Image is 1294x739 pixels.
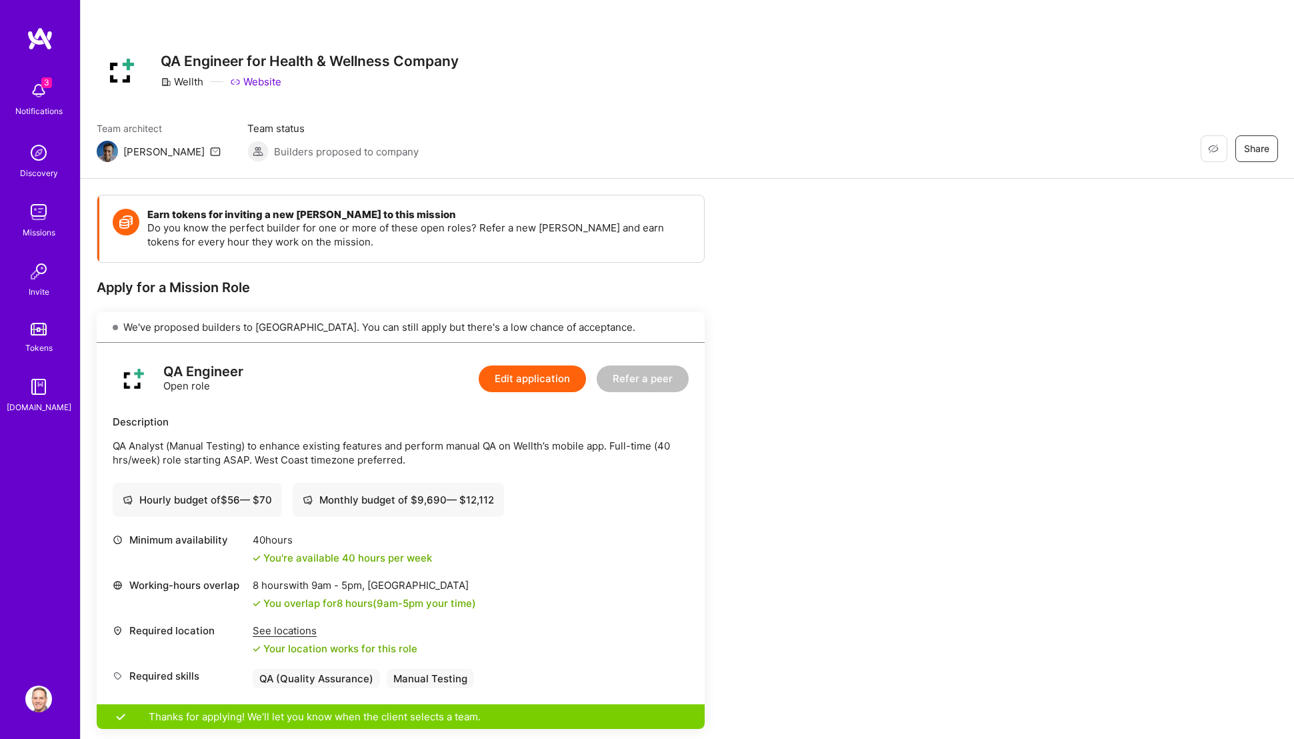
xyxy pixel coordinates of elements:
i: icon Location [113,626,123,636]
i: icon Tag [113,671,123,681]
i: icon Check [253,645,261,653]
i: icon CompanyGray [161,77,171,87]
i: icon Cash [123,495,133,505]
div: [DOMAIN_NAME] [7,400,71,414]
div: Missions [23,225,55,239]
button: Share [1235,135,1278,162]
i: icon Check [253,554,261,562]
button: Edit application [479,365,586,392]
div: Notifications [15,104,63,118]
button: Refer a peer [597,365,689,392]
p: QA Analyst (Manual Testing) to enhance existing features and perform manual QA on Wellth’s mobile... [113,439,689,467]
div: QA (Quality Assurance) [253,669,380,688]
a: Website [230,75,281,89]
p: Do you know the perfect builder for one or more of these open roles? Refer a new [PERSON_NAME] an... [147,221,691,249]
div: You're available 40 hours per week [253,551,432,565]
span: Builders proposed to company [274,145,419,159]
h4: Earn tokens for inviting a new [PERSON_NAME] to this mission [147,209,691,221]
div: Wellth [161,75,203,89]
div: Working-hours overlap [113,578,246,592]
div: We've proposed builders to [GEOGRAPHIC_DATA]. You can still apply but there's a low chance of acc... [97,312,705,343]
img: logo [113,359,153,399]
span: Team architect [97,121,221,135]
div: Required skills [113,669,246,683]
img: logo [27,27,53,51]
i: icon Cash [303,495,313,505]
div: Description [113,415,689,429]
a: User Avatar [22,686,55,712]
h3: QA Engineer for Health & Wellness Company [161,53,459,69]
span: Share [1244,142,1269,155]
span: 9am - 5pm , [309,579,367,592]
div: [PERSON_NAME] [123,145,205,159]
i: icon Check [253,600,261,608]
div: Invite [29,285,49,299]
i: icon World [113,580,123,590]
img: Company Logo [97,47,145,95]
div: Apply for a Mission Role [97,279,705,296]
div: Hourly budget of $ 56 — $ 70 [123,493,272,507]
div: Open role [163,365,243,393]
div: You overlap for 8 hours ( your time) [263,596,476,610]
div: Thanks for applying! We'll let you know when the client selects a team. [97,704,705,729]
img: guide book [25,374,52,400]
div: 40 hours [253,533,432,547]
img: discovery [25,139,52,166]
div: Manual Testing [387,669,474,688]
div: Tokens [25,341,53,355]
i: icon Clock [113,535,123,545]
span: 9am - 5pm [377,597,423,610]
div: Minimum availability [113,533,246,547]
i: icon Mail [210,146,221,157]
img: User Avatar [25,686,52,712]
div: See locations [253,624,417,638]
div: QA Engineer [163,365,243,379]
div: Your location works for this role [253,642,417,656]
img: Team Architect [97,141,118,162]
span: 3 [41,77,52,88]
img: Invite [25,258,52,285]
img: teamwork [25,199,52,225]
i: icon EyeClosed [1208,143,1219,154]
div: Monthly budget of $ 9,690 — $ 12,112 [303,493,494,507]
span: Team status [247,121,419,135]
img: bell [25,77,52,104]
img: Token icon [113,209,139,235]
img: tokens [31,323,47,335]
div: Required location [113,624,246,638]
img: Builders proposed to company [247,141,269,162]
div: Discovery [20,166,58,180]
div: 8 hours with [GEOGRAPHIC_DATA] [253,578,476,592]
